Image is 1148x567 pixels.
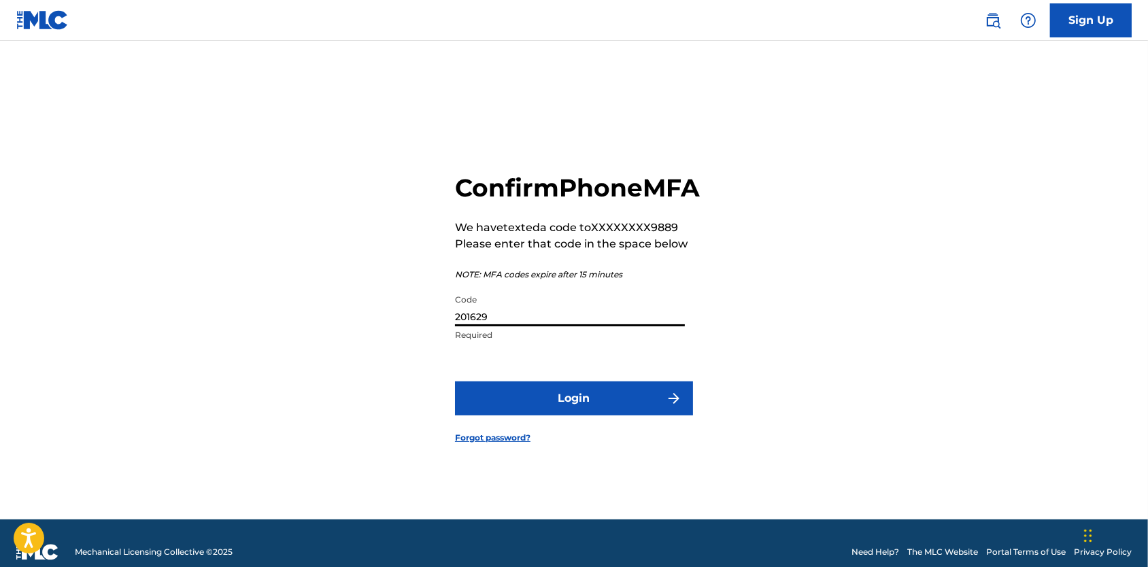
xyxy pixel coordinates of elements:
[986,546,1066,558] a: Portal Terms of Use
[1074,546,1132,558] a: Privacy Policy
[455,269,700,281] p: NOTE: MFA codes expire after 15 minutes
[1080,502,1148,567] iframe: Chat Widget
[16,544,58,560] img: logo
[666,390,682,407] img: f7272a7cc735f4ea7f67.svg
[1015,7,1042,34] div: Help
[75,546,233,558] span: Mechanical Licensing Collective © 2025
[1050,3,1132,37] a: Sign Up
[16,10,69,30] img: MLC Logo
[985,12,1001,29] img: search
[455,432,530,444] a: Forgot password?
[455,173,700,203] h2: Confirm Phone MFA
[1084,515,1092,556] div: Drag
[455,329,685,341] p: Required
[455,236,700,252] p: Please enter that code in the space below
[851,546,899,558] a: Need Help?
[1020,12,1036,29] img: help
[979,7,1007,34] a: Public Search
[455,381,693,415] button: Login
[907,546,978,558] a: The MLC Website
[455,220,700,236] p: We have texted a code to XXXXXXXX9889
